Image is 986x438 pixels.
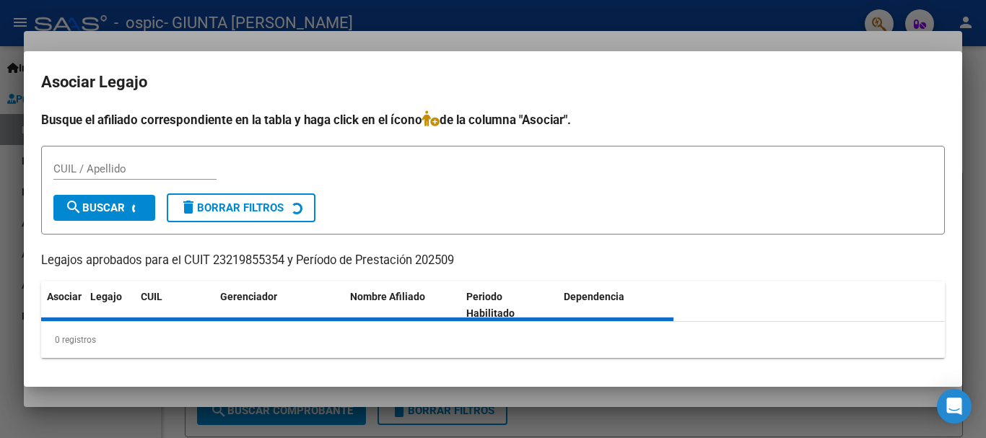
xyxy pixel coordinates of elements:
span: Buscar [65,201,125,214]
div: 0 registros [41,322,945,358]
datatable-header-cell: Dependencia [558,281,674,329]
datatable-header-cell: Nombre Afiliado [344,281,461,329]
datatable-header-cell: CUIL [135,281,214,329]
span: Nombre Afiliado [350,291,425,302]
datatable-header-cell: Periodo Habilitado [461,281,558,329]
span: CUIL [141,291,162,302]
button: Borrar Filtros [167,193,315,222]
datatable-header-cell: Legajo [84,281,135,329]
div: Open Intercom Messenger [937,389,972,424]
span: Periodo Habilitado [466,291,515,319]
p: Legajos aprobados para el CUIT 23219855354 y Período de Prestación 202509 [41,252,945,270]
button: Buscar [53,195,155,221]
mat-icon: delete [180,198,197,216]
h2: Asociar Legajo [41,69,945,96]
datatable-header-cell: Gerenciador [214,281,344,329]
span: Legajo [90,291,122,302]
span: Asociar [47,291,82,302]
h4: Busque el afiliado correspondiente en la tabla y haga click en el ícono de la columna "Asociar". [41,110,945,129]
span: Dependencia [564,291,624,302]
span: Borrar Filtros [180,201,284,214]
datatable-header-cell: Asociar [41,281,84,329]
span: Gerenciador [220,291,277,302]
mat-icon: search [65,198,82,216]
